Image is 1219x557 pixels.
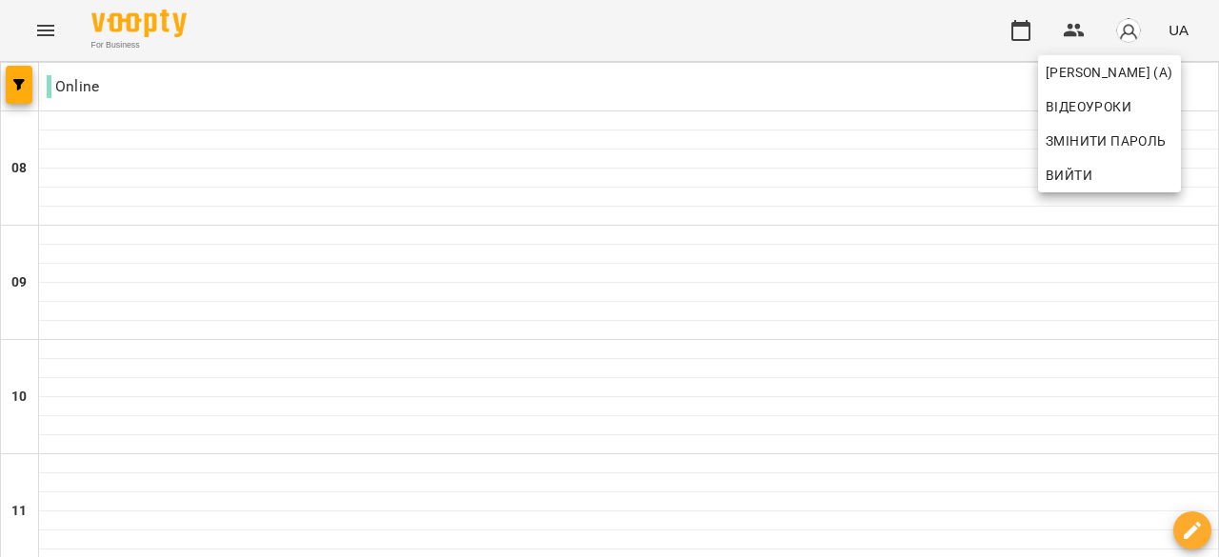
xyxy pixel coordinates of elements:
span: Вийти [1046,164,1092,187]
a: Змінити пароль [1038,124,1181,158]
span: Змінити пароль [1046,129,1173,152]
button: Вийти [1038,158,1181,192]
a: Відеоуроки [1038,90,1139,124]
a: [PERSON_NAME] (а) [1038,55,1181,90]
span: Відеоуроки [1046,95,1131,118]
span: [PERSON_NAME] (а) [1046,61,1173,84]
